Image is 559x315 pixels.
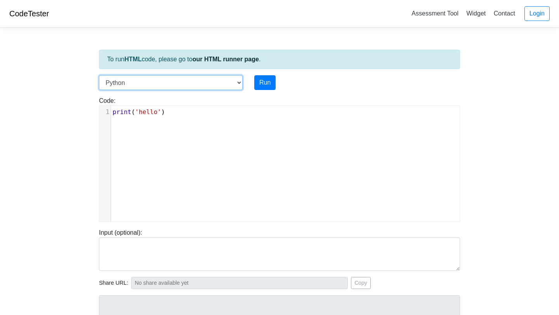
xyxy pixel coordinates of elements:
[254,75,276,90] button: Run
[113,108,131,116] span: print
[99,50,460,69] div: To run code, please go to .
[99,107,111,117] div: 1
[113,108,165,116] span: ( )
[463,7,489,20] a: Widget
[524,6,550,21] a: Login
[99,279,128,287] span: Share URL:
[135,108,161,116] span: 'hello'
[131,277,348,289] input: No share available yet
[124,56,141,62] strong: HTML
[408,7,462,20] a: Assessment Tool
[9,9,49,18] a: CodeTester
[93,96,466,222] div: Code:
[93,228,466,271] div: Input (optional):
[351,277,371,289] button: Copy
[193,56,259,62] a: our HTML runner page
[491,7,518,20] a: Contact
